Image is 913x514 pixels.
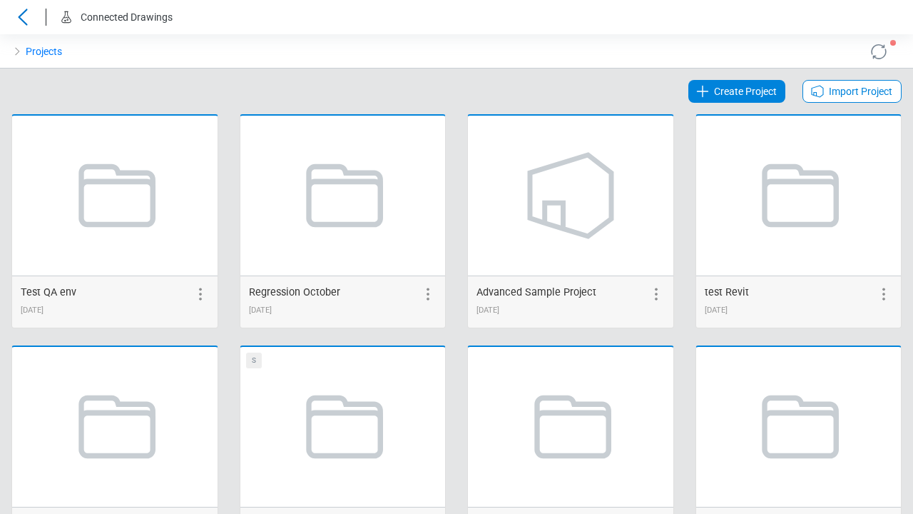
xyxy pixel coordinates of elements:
span: Advanced Sample Project [476,286,596,298]
span: Connected Drawings [81,11,173,23]
span: test Revit [705,286,749,298]
a: Projects [26,43,62,60]
span: Import Project [829,83,892,100]
span: Test QA env [21,286,76,298]
span: 10/09/2024 13:20:08 [705,306,728,315]
span: 09/26/2024 15:35:19 [21,306,44,315]
span: Create Project [714,83,777,100]
div: Advanced Sample Project [476,285,596,301]
span: 10/08/2024 11:28:32 [476,306,499,315]
div: Test QA env [21,285,76,301]
div: test Revit [705,285,749,301]
span: 10/04/2024 15:40:24 [249,306,272,315]
span: Regression October [249,286,340,298]
div: S [246,353,262,368]
a: Create Project [688,80,785,103]
div: Regression October [249,285,340,301]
